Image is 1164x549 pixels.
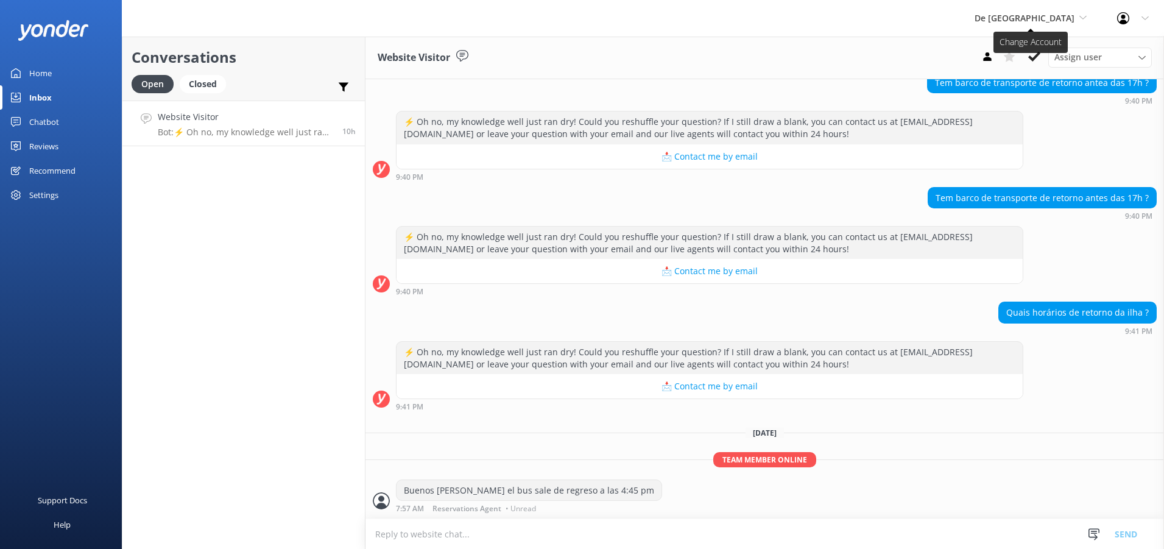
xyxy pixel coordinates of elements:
[132,46,356,69] h2: Conversations
[29,61,52,85] div: Home
[396,174,423,181] strong: 9:40 PM
[132,75,174,93] div: Open
[396,172,1023,181] div: 09:40pm 18-Aug-2025 (UTC -04:00) America/Caracas
[927,96,1157,105] div: 09:40pm 18-Aug-2025 (UTC -04:00) America/Caracas
[158,110,333,124] h4: Website Visitor
[396,403,423,411] strong: 9:41 PM
[397,259,1023,283] button: 📩 Contact me by email
[397,112,1023,144] div: ⚡ Oh no, my knowledge well just ran dry! Could you reshuffle your question? If I still draw a bla...
[1125,328,1152,335] strong: 9:41 PM
[1125,97,1152,105] strong: 9:40 PM
[998,327,1157,335] div: 09:41pm 18-Aug-2025 (UTC -04:00) America/Caracas
[397,480,661,501] div: Buenos [PERSON_NAME] el bus sale de regreso a las 4:45 pm
[928,188,1156,208] div: Tem barco de transporte de retorno antes das 17h ?
[928,73,1156,93] div: Tem barco de transporte de retorno antea das 17h ?
[397,227,1023,259] div: ⚡ Oh no, my knowledge well just ran dry! Could you reshuffle your question? If I still draw a bla...
[397,374,1023,398] button: 📩 Contact me by email
[975,12,1074,24] span: De [GEOGRAPHIC_DATA]
[397,342,1023,374] div: ⚡ Oh no, my knowledge well just ran dry! Could you reshuffle your question? If I still draw a bla...
[378,50,450,66] h3: Website Visitor
[396,402,1023,411] div: 09:41pm 18-Aug-2025 (UTC -04:00) America/Caracas
[29,85,52,110] div: Inbox
[122,101,365,146] a: Website VisitorBot:⚡ Oh no, my knowledge well just ran dry! Could you reshuffle your question? If...
[29,183,58,207] div: Settings
[132,77,180,90] a: Open
[180,77,232,90] a: Closed
[928,211,1157,220] div: 09:40pm 18-Aug-2025 (UTC -04:00) America/Caracas
[999,302,1156,323] div: Quais horários de retorno da ilha ?
[397,144,1023,169] button: 📩 Contact me by email
[506,505,536,512] span: • Unread
[29,134,58,158] div: Reviews
[342,126,356,136] span: 09:41pm 18-Aug-2025 (UTC -04:00) America/Caracas
[746,428,784,438] span: [DATE]
[396,504,662,512] div: 07:57am 19-Aug-2025 (UTC -04:00) America/Caracas
[180,75,226,93] div: Closed
[396,287,1023,296] div: 09:40pm 18-Aug-2025 (UTC -04:00) America/Caracas
[396,288,423,296] strong: 9:40 PM
[396,505,424,512] strong: 7:57 AM
[713,452,816,467] span: Team member online
[158,127,333,138] p: Bot: ⚡ Oh no, my knowledge well just ran dry! Could you reshuffle your question? If I still draw ...
[54,512,71,537] div: Help
[29,110,59,134] div: Chatbot
[18,20,88,40] img: yonder-white-logo.png
[432,505,501,512] span: Reservations Agent
[1054,51,1102,64] span: Assign user
[1125,213,1152,220] strong: 9:40 PM
[38,488,87,512] div: Support Docs
[1048,48,1152,67] div: Assign User
[29,158,76,183] div: Recommend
